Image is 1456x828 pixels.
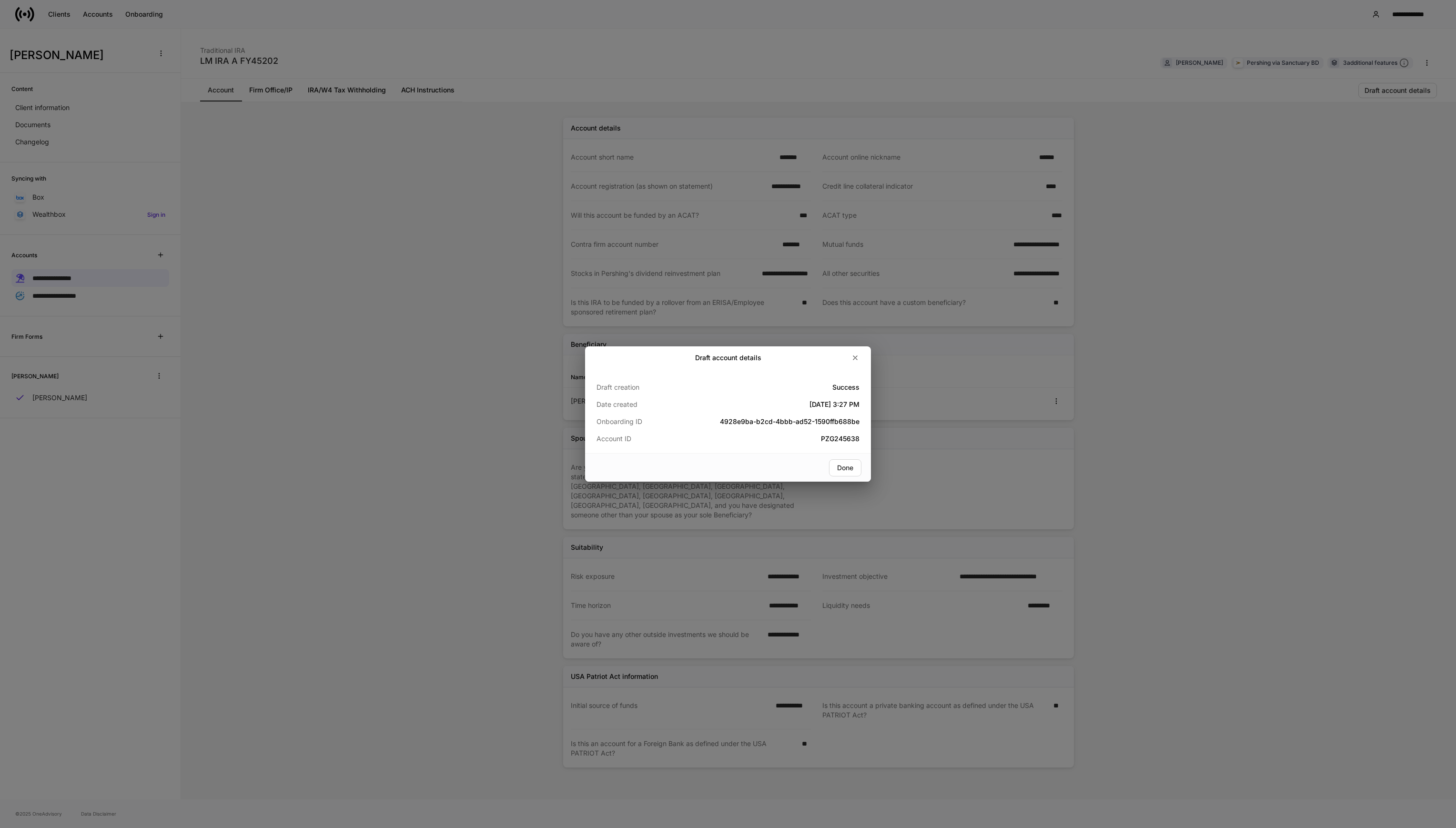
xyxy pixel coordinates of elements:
[684,417,859,426] h5: 4928e9ba-b2cd-4bbb-ad52-1590ffb688be
[597,434,684,444] p: Account ID
[597,417,684,426] p: Onboarding ID
[695,353,761,363] h2: Draft account details
[684,400,859,409] h5: [DATE] 3:27 PM
[837,464,853,471] div: Done
[684,434,859,444] h5: PZG245638
[597,400,684,409] p: Date created
[684,383,859,392] h5: Success
[597,383,684,392] p: Draft creation
[829,459,861,476] button: Done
